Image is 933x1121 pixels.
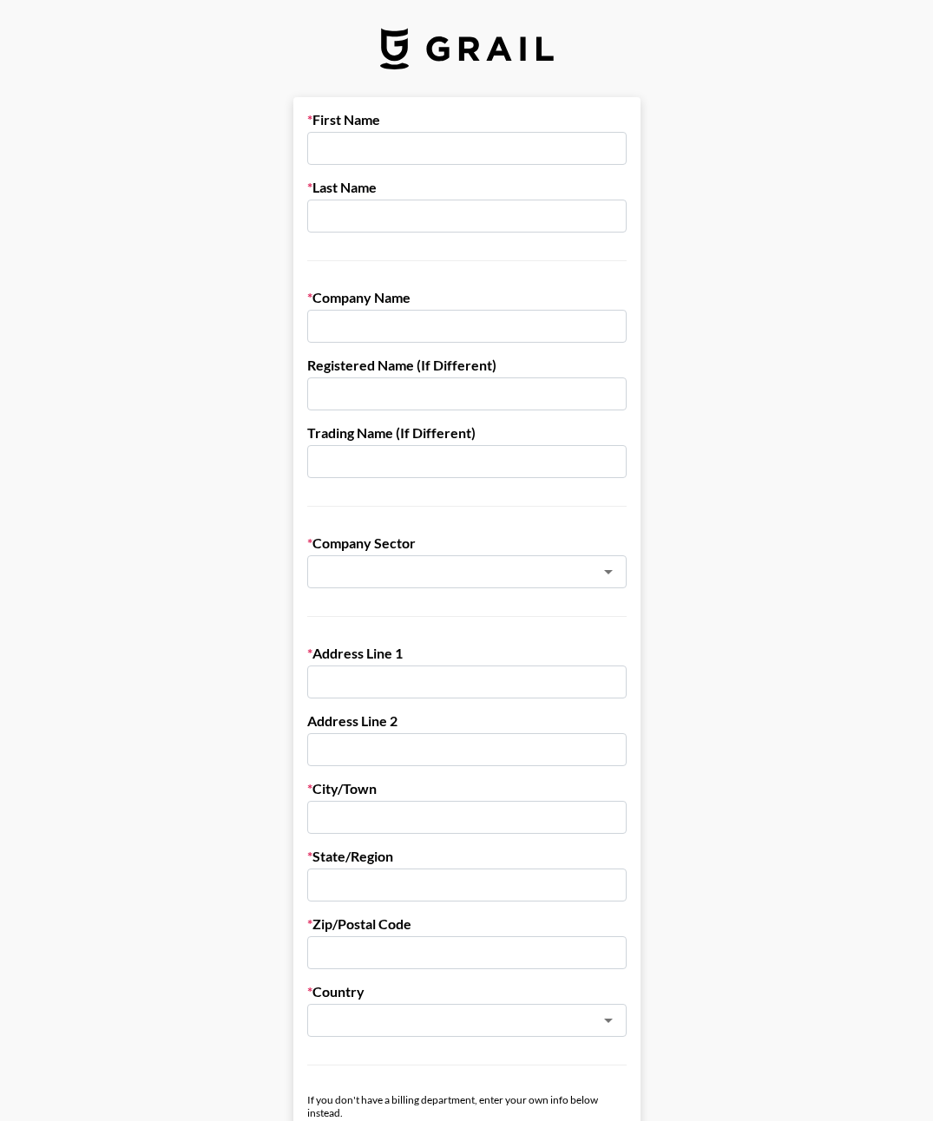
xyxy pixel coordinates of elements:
label: Zip/Postal Code [307,915,627,933]
button: Open [596,1008,621,1032]
label: Address Line 2 [307,712,627,730]
label: First Name [307,111,627,128]
div: If you don't have a billing department, enter your own info below instead. [307,1093,627,1119]
button: Open [596,560,621,584]
label: Company Sector [307,534,627,552]
label: Company Name [307,289,627,306]
label: Last Name [307,179,627,196]
label: Trading Name (If Different) [307,424,627,442]
img: Grail Talent Logo [380,28,554,69]
label: State/Region [307,848,627,865]
label: Country [307,983,627,1000]
label: Registered Name (If Different) [307,357,627,374]
label: City/Town [307,780,627,797]
label: Address Line 1 [307,645,627,662]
